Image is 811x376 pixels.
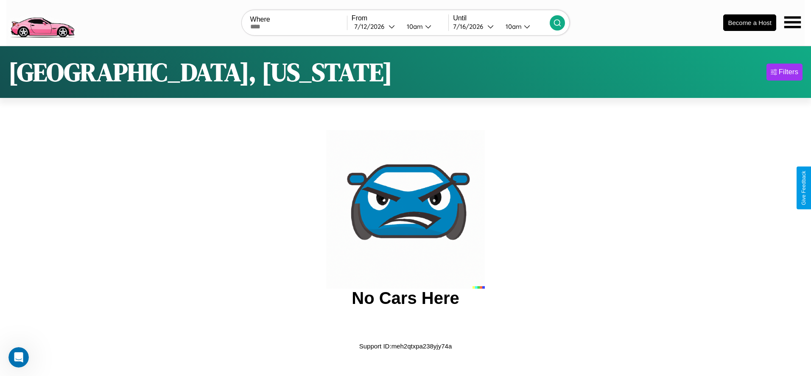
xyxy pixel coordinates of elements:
[766,64,803,81] button: Filters
[352,22,400,31] button: 7/12/2026
[403,22,425,31] div: 10am
[453,14,550,22] label: Until
[723,14,776,31] button: Become a Host
[354,22,389,31] div: 7 / 12 / 2026
[501,22,524,31] div: 10am
[499,22,550,31] button: 10am
[250,16,347,23] label: Where
[8,55,392,89] h1: [GEOGRAPHIC_DATA], [US_STATE]
[801,171,807,205] div: Give Feedback
[352,289,459,308] h2: No Cars Here
[453,22,487,31] div: 7 / 16 / 2026
[326,130,485,289] img: car
[8,347,29,368] iframe: Intercom live chat
[400,22,448,31] button: 10am
[6,4,78,40] img: logo
[352,14,448,22] label: From
[779,68,798,76] div: Filters
[359,340,452,352] p: Support ID: meh2qtxpa238yjy74a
